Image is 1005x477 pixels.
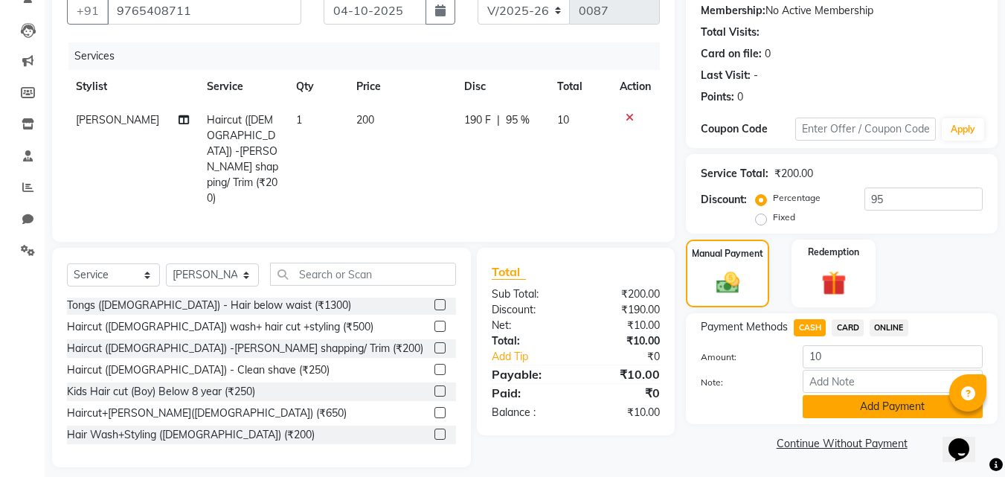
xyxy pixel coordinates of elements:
label: Fixed [773,211,795,224]
div: Haircut+[PERSON_NAME]([DEMOGRAPHIC_DATA]) (₹650) [67,406,347,421]
th: Stylist [67,70,198,103]
th: Total [548,70,611,103]
input: Add Note [803,370,983,393]
label: Percentage [773,191,821,205]
div: Total: [481,333,576,349]
span: Total [492,264,526,280]
span: CARD [832,319,864,336]
span: [PERSON_NAME] [76,113,159,127]
div: Balance : [481,405,576,420]
div: - [754,68,758,83]
label: Note: [690,376,791,389]
div: Tongs ([DEMOGRAPHIC_DATA]) - Hair below waist (₹1300) [67,298,351,313]
div: Payable: [481,365,576,383]
label: Manual Payment [692,247,763,260]
div: ₹0 [592,349,672,365]
a: Add Tip [481,349,591,365]
th: Price [347,70,456,103]
button: Apply [942,118,984,141]
div: Kids Hair cut (Boy) Below 8 year (₹250) [67,384,255,400]
span: 1 [296,113,302,127]
div: Haircut ([DEMOGRAPHIC_DATA]) - Clean shave (₹250) [67,362,330,378]
input: Enter Offer / Coupon Code [795,118,936,141]
iframe: chat widget [943,417,990,462]
div: 0 [737,89,743,105]
div: ₹10.00 [576,405,671,420]
div: ₹10.00 [576,318,671,333]
span: 95 % [506,112,530,128]
span: ONLINE [870,319,908,336]
input: Search or Scan [270,263,456,286]
div: ₹200.00 [774,166,813,182]
div: Net: [481,318,576,333]
div: Points: [701,89,734,105]
div: ₹200.00 [576,286,671,302]
th: Qty [287,70,347,103]
span: 10 [557,113,569,127]
div: ₹10.00 [576,365,671,383]
div: No Active Membership [701,3,983,19]
span: | [497,112,500,128]
div: Discount: [701,192,747,208]
div: Haircut ([DEMOGRAPHIC_DATA]) -[PERSON_NAME] shapping/ Trim (₹200) [67,341,423,356]
div: Coupon Code [701,121,794,137]
span: Haircut ([DEMOGRAPHIC_DATA]) -[PERSON_NAME] shapping/ Trim (₹200) [207,113,278,205]
span: CASH [794,319,826,336]
div: Paid: [481,384,576,402]
a: Continue Without Payment [689,436,995,452]
div: Service Total: [701,166,768,182]
img: _cash.svg [709,269,747,296]
div: Haircut ([DEMOGRAPHIC_DATA]) wash+ hair cut +styling (₹500) [67,319,373,335]
span: 190 F [464,112,491,128]
div: ₹190.00 [576,302,671,318]
th: Action [611,70,660,103]
div: Services [68,42,671,70]
div: 0 [765,46,771,62]
div: Discount: [481,302,576,318]
div: Sub Total: [481,286,576,302]
button: Add Payment [803,395,983,418]
th: Service [198,70,288,103]
div: ₹0 [576,384,671,402]
span: 200 [356,113,374,127]
label: Redemption [808,246,859,259]
div: Last Visit: [701,68,751,83]
input: Amount [803,345,983,368]
th: Disc [455,70,548,103]
span: Payment Methods [701,319,788,335]
div: Total Visits: [701,25,760,40]
div: Membership: [701,3,765,19]
div: ₹10.00 [576,333,671,349]
label: Amount: [690,350,791,364]
img: _gift.svg [814,268,854,298]
div: Card on file: [701,46,762,62]
div: Hair Wash+Styling ([DEMOGRAPHIC_DATA]) (₹200) [67,427,315,443]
